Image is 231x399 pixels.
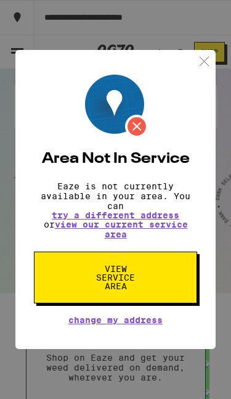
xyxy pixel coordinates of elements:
img: Location [85,75,148,138]
button: View Service Area [34,252,197,303]
button: Change My Address [68,316,163,324]
p: Eaze is not currently available in your area. You can or [34,181,197,239]
h2: Area Not In Service [34,152,197,167]
img: close.svg [197,54,212,69]
a: view our current service area [55,220,188,239]
span: View Service Area [84,265,147,290]
a: View Service Area [34,264,197,274]
button: try a different address [52,211,179,220]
